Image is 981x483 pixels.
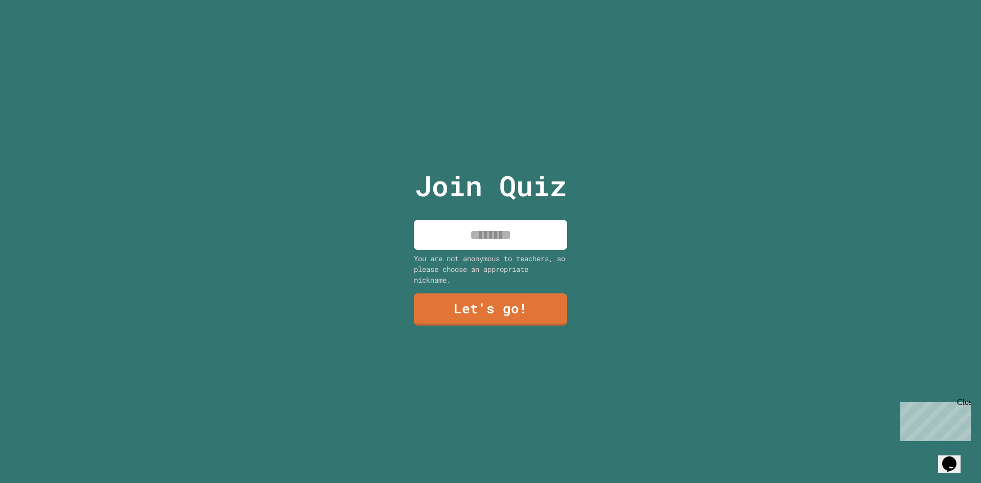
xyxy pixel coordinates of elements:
[896,398,971,441] iframe: chat widget
[415,165,567,207] p: Join Quiz
[414,253,567,285] div: You are not anonymous to teachers, so please choose an appropriate nickname.
[414,293,567,326] a: Let's go!
[4,4,71,65] div: Chat with us now!Close
[938,442,971,473] iframe: chat widget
